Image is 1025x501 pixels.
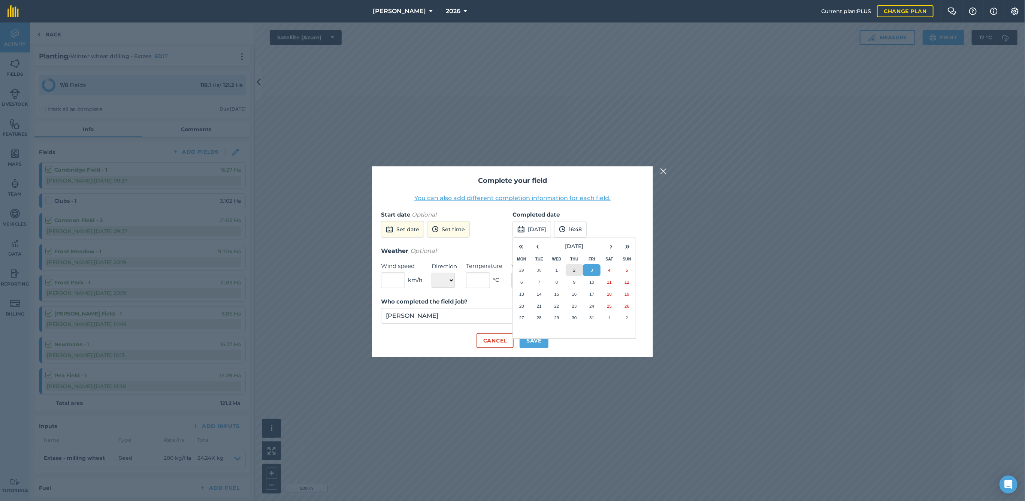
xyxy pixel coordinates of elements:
button: September 30, 2025 [530,264,548,276]
button: October 4, 2025 [601,264,618,276]
abbr: October 13, 2025 [519,292,524,296]
button: October 22, 2025 [548,300,566,312]
img: svg+xml;base64,PD94bWwgdmVyc2lvbj0iMS4wIiBlbmNvZGluZz0idXRmLTgiPz4KPCEtLSBHZW5lcmF0b3I6IEFkb2JlIE... [517,225,525,234]
button: October 14, 2025 [530,288,548,300]
button: Set time [427,221,470,238]
strong: Completed date [512,211,560,218]
abbr: November 2, 2025 [626,315,628,320]
abbr: October 16, 2025 [572,292,577,296]
abbr: Saturday [606,257,613,261]
img: svg+xml;base64,PHN2ZyB4bWxucz0iaHR0cDovL3d3dy53My5vcmcvMjAwMC9zdmciIHdpZHRoPSIyMiIgaGVpZ2h0PSIzMC... [660,167,667,176]
button: October 12, 2025 [618,276,636,288]
abbr: October 18, 2025 [607,292,612,296]
strong: Who completed the field job? [381,298,468,305]
span: km/h [408,276,423,284]
abbr: October 26, 2025 [625,304,629,308]
button: October 25, 2025 [601,300,618,312]
label: Direction [432,262,457,271]
abbr: Friday [589,257,595,261]
abbr: October 8, 2025 [556,280,558,284]
abbr: Tuesday [535,257,543,261]
img: A cog icon [1010,7,1019,15]
button: November 2, 2025 [618,312,636,324]
button: October 3, 2025 [583,264,601,276]
abbr: Wednesday [552,257,562,261]
abbr: October 15, 2025 [554,292,559,296]
button: ‹ [529,238,546,254]
abbr: October 7, 2025 [538,280,540,284]
abbr: October 20, 2025 [519,304,524,308]
button: 16:48 [554,221,587,238]
button: October 20, 2025 [513,300,530,312]
strong: Start date [381,211,410,218]
img: svg+xml;base64,PD94bWwgdmVyc2lvbj0iMS4wIiBlbmNvZGluZz0idXRmLTgiPz4KPCEtLSBHZW5lcmF0b3I6IEFkb2JlIE... [559,225,566,234]
span: [PERSON_NAME] [373,7,426,16]
abbr: November 1, 2025 [608,315,610,320]
abbr: October 24, 2025 [589,304,594,308]
button: Save [520,333,548,348]
abbr: October 5, 2025 [626,268,628,272]
button: October 8, 2025 [548,276,566,288]
button: October 18, 2025 [601,288,618,300]
abbr: October 3, 2025 [591,268,593,272]
abbr: October 23, 2025 [572,304,577,308]
button: October 26, 2025 [618,300,636,312]
abbr: Sunday [623,257,631,261]
abbr: October 10, 2025 [589,280,594,284]
abbr: October 27, 2025 [519,315,524,320]
abbr: October 14, 2025 [537,292,542,296]
img: fieldmargin Logo [7,5,19,17]
span: 2026 [446,7,461,16]
img: A question mark icon [968,7,977,15]
abbr: October 12, 2025 [625,280,629,284]
button: October 9, 2025 [566,276,583,288]
button: › [603,238,619,254]
button: October 21, 2025 [530,300,548,312]
label: Temperature [466,262,502,271]
img: Two speech bubbles overlapping with the left bubble in the forefront [947,7,956,15]
abbr: October 28, 2025 [537,315,542,320]
button: October 15, 2025 [548,288,566,300]
button: November 1, 2025 [601,312,618,324]
abbr: October 21, 2025 [537,304,542,308]
button: October 1, 2025 [548,264,566,276]
button: October 28, 2025 [530,312,548,324]
h3: Weather [381,246,644,256]
button: October 5, 2025 [618,264,636,276]
span: Current plan : PLUS [821,7,871,15]
abbr: Monday [517,257,526,261]
button: October 11, 2025 [601,276,618,288]
img: svg+xml;base64,PD94bWwgdmVyc2lvbj0iMS4wIiBlbmNvZGluZz0idXRmLTgiPz4KPCEtLSBHZW5lcmF0b3I6IEFkb2JlIE... [432,225,439,234]
abbr: October 25, 2025 [607,304,612,308]
abbr: September 29, 2025 [519,268,524,272]
button: October 29, 2025 [548,312,566,324]
button: October 23, 2025 [566,300,583,312]
span: [DATE] [565,243,584,250]
abbr: October 19, 2025 [625,292,629,296]
abbr: October 1, 2025 [556,268,558,272]
label: Weather [511,262,548,271]
button: October 13, 2025 [513,288,530,300]
abbr: October 30, 2025 [572,315,577,320]
span: ° C [493,276,499,284]
button: October 7, 2025 [530,276,548,288]
abbr: October 22, 2025 [554,304,559,308]
button: September 29, 2025 [513,264,530,276]
abbr: October 17, 2025 [589,292,594,296]
abbr: October 29, 2025 [554,315,559,320]
button: October 19, 2025 [618,288,636,300]
button: [DATE] [512,221,551,238]
a: Change plan [877,5,934,17]
abbr: October 2, 2025 [573,268,575,272]
img: svg+xml;base64,PHN2ZyB4bWxucz0iaHR0cDovL3d3dy53My5vcmcvMjAwMC9zdmciIHdpZHRoPSIxNyIgaGVpZ2h0PSIxNy... [990,7,998,16]
button: October 10, 2025 [583,276,601,288]
button: October 30, 2025 [566,312,583,324]
em: Optional [412,211,436,218]
button: » [619,238,636,254]
abbr: October 4, 2025 [608,268,610,272]
button: October 31, 2025 [583,312,601,324]
h2: Complete your field [381,175,644,186]
button: October 2, 2025 [566,264,583,276]
em: Optional [410,247,436,254]
button: October 27, 2025 [513,312,530,324]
